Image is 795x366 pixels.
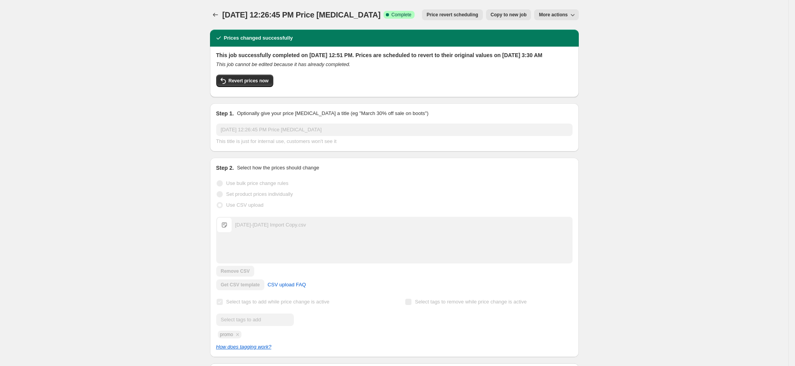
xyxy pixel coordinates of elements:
[491,12,527,18] span: Copy to new job
[237,164,319,172] p: Select how the prices should change
[534,9,578,20] button: More actions
[216,124,573,136] input: 30% off holiday sale
[216,314,294,326] input: Select tags to add
[235,221,306,229] div: [DATE]-[DATE] Import Copy.csv
[216,138,337,144] span: This title is just for internal use, customers won't see it
[216,51,573,59] h2: This job successfully completed on [DATE] 12:51 PM. Prices are scheduled to revert to their origi...
[216,61,351,67] i: This job cannot be edited because it has already completed.
[226,299,330,305] span: Select tags to add while price change is active
[216,75,273,87] button: Revert prices now
[226,202,264,208] span: Use CSV upload
[539,12,568,18] span: More actions
[486,9,531,20] button: Copy to new job
[210,9,221,20] button: Price change jobs
[226,191,293,197] span: Set product prices individually
[237,110,428,117] p: Optionally give your price [MEDICAL_DATA] a title (eg "March 30% off sale on boots")
[216,344,271,350] a: How does tagging work?
[415,299,527,305] span: Select tags to remove while price change is active
[226,180,288,186] span: Use bulk price change rules
[422,9,483,20] button: Price revert scheduling
[229,78,269,84] span: Revert prices now
[427,12,478,18] span: Price revert scheduling
[224,34,293,42] h2: Prices changed successfully
[222,10,381,19] span: [DATE] 12:26:45 PM Price [MEDICAL_DATA]
[263,279,311,291] a: CSV upload FAQ
[216,110,234,117] h2: Step 1.
[267,281,306,289] span: CSV upload FAQ
[391,12,411,18] span: Complete
[216,164,234,172] h2: Step 2.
